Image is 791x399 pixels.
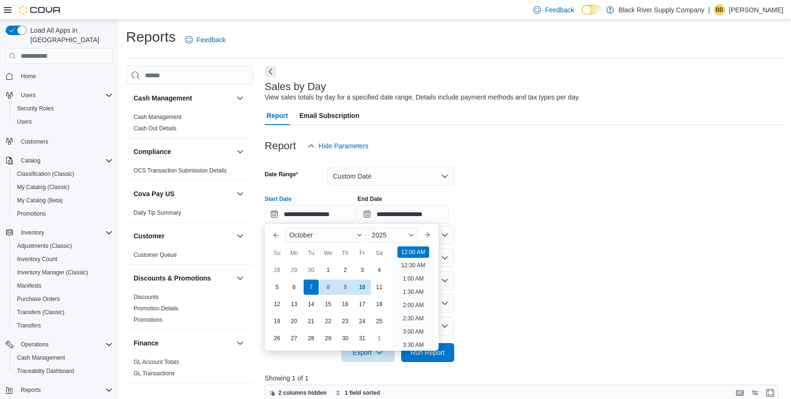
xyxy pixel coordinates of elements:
a: Customers [17,136,52,147]
img: Cova [19,5,62,15]
button: Compliance [234,146,246,157]
button: Open list of options [441,231,449,239]
a: Promotions [13,208,50,219]
span: Inventory Manager (Classic) [17,269,88,276]
div: day-20 [287,314,302,329]
a: Daily Tip Summary [134,209,181,216]
div: day-30 [338,331,353,346]
a: My Catalog (Classic) [13,181,73,193]
button: Promotions [9,207,117,220]
div: Cash Management [126,111,253,138]
button: Traceabilty Dashboard [9,364,117,378]
span: 2025 [372,231,387,239]
span: Customers [17,135,113,147]
button: Enter fullscreen [764,387,776,399]
div: day-7 [304,280,319,295]
div: day-24 [355,314,370,329]
button: Classification (Classic) [9,167,117,181]
button: Keyboard shortcuts [734,387,746,399]
span: Customer Queue [134,251,177,259]
span: Manifests [13,280,113,291]
a: OCS Transaction Submission Details [134,167,227,174]
span: Users [21,91,36,99]
span: Cash Management [17,354,65,362]
div: Brandon Blount [714,4,725,16]
button: Customer [134,231,233,241]
button: Export [342,343,395,362]
span: BB [716,4,723,16]
span: Transfers (Classic) [17,308,64,316]
button: Reports [2,383,117,397]
input: Press the down key to enter a popover containing a calendar. Press the escape key to close the po... [265,205,356,224]
p: | [708,4,710,16]
button: Discounts & Promotions [234,272,246,284]
span: My Catalog (Beta) [17,197,63,204]
div: day-6 [287,280,302,295]
li: 12:00 AM [397,246,429,258]
div: day-27 [287,331,302,346]
h1: Reports [126,27,176,46]
a: Classification (Classic) [13,168,78,180]
span: GL Account Totals [134,358,179,366]
div: day-2 [338,263,353,278]
span: Promotions [17,210,46,218]
span: Discounts [134,293,159,301]
button: Next month [420,227,435,243]
span: Export [347,343,389,362]
span: Classification (Classic) [13,168,113,180]
div: Cova Pay US [126,207,253,222]
a: GL Account Totals [134,359,179,365]
span: Manifests [17,282,41,290]
div: October, 2025 [269,262,388,347]
span: Security Roles [13,103,113,114]
h3: Discounts & Promotions [134,273,211,283]
a: Users [13,116,36,127]
a: Discounts [134,294,159,300]
div: day-3 [355,263,370,278]
button: Home [2,69,117,83]
div: day-1 [372,331,387,346]
span: Promotion Details [134,305,179,312]
span: Feedback [545,5,574,15]
a: Feedback [530,0,577,19]
span: Promotions [134,316,162,324]
div: Th [338,245,353,261]
span: Operations [21,341,49,348]
div: day-1 [321,263,336,278]
button: Customer [234,230,246,242]
div: day-21 [304,314,319,329]
a: Cash Management [13,352,69,363]
button: Operations [2,338,117,351]
span: Report [267,106,288,125]
h3: Report [265,140,296,152]
div: Discounts & Promotions [126,291,253,329]
span: Purchase Orders [17,295,60,303]
h3: Sales by Day [265,81,326,92]
button: Security Roles [9,102,117,115]
div: Tu [304,245,319,261]
label: Date Range [265,171,298,178]
span: My Catalog (Classic) [17,183,70,191]
button: Cash Management [234,92,246,104]
span: October [289,231,313,239]
span: Adjustments (Classic) [17,242,72,250]
span: Catalog [17,155,113,166]
div: day-29 [321,331,336,346]
a: Traceabilty Dashboard [13,365,78,377]
button: Cova Pay US [134,189,233,199]
span: Inventory [21,229,44,236]
button: Open list of options [441,254,449,262]
button: Cova Pay US [234,188,246,199]
button: Cash Management [134,93,233,103]
span: Transfers [17,322,41,329]
a: Manifests [13,280,45,291]
h3: Compliance [134,147,171,156]
a: Cash Out Details [134,125,177,132]
span: Inventory [17,227,113,238]
div: day-19 [270,314,285,329]
button: Manifests [9,279,117,292]
button: 2 columns hidden [265,387,331,399]
span: Purchase Orders [13,293,113,305]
